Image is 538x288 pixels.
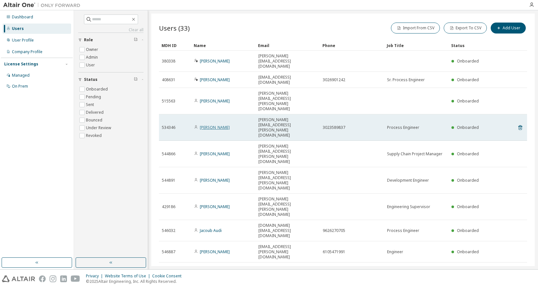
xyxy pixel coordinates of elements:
[200,204,230,209] a: [PERSON_NAME]
[444,23,487,34] button: Export To CSV
[162,125,175,130] span: 534346
[387,228,419,233] span: Process Engineer
[457,204,479,209] span: Onboarded
[387,125,419,130] span: Process Engineer
[258,244,317,260] span: [EMAIL_ADDRESS][PERSON_NAME][DOMAIN_NAME]
[134,37,138,43] span: Clear filter
[86,93,102,101] label: Pending
[162,204,175,209] span: 429186
[200,125,230,130] a: [PERSON_NAME]
[86,101,95,109] label: Sent
[200,228,222,233] a: Jacoub Audi
[12,26,24,31] div: Users
[194,40,253,51] div: Name
[491,23,526,34] button: Add User
[159,24,190,33] span: Users (33)
[78,72,144,87] button: Status
[387,77,425,82] span: Sr. Process Engineer
[200,151,230,157] a: [PERSON_NAME]
[12,73,30,78] div: Managed
[12,38,34,43] div: User Profile
[323,77,345,82] span: 3026901242
[162,99,175,104] span: 515563
[258,197,317,217] span: [PERSON_NAME][EMAIL_ADDRESS][PERSON_NAME][DOMAIN_NAME]
[162,59,175,64] span: 380338
[457,178,479,183] span: Onboarded
[457,77,479,82] span: Onboarded
[258,144,317,164] span: [PERSON_NAME][EMAIL_ADDRESS][PERSON_NAME][DOMAIN_NAME]
[387,204,430,209] span: Engineering Supervisor
[200,249,230,254] a: [PERSON_NAME]
[3,2,84,8] img: Altair One
[86,109,105,116] label: Delivered
[162,228,175,233] span: 546032
[86,85,109,93] label: Onboarded
[457,98,479,104] span: Onboarded
[258,53,317,69] span: [PERSON_NAME][EMAIL_ADDRESS][DOMAIN_NAME]
[200,77,230,82] a: [PERSON_NAME]
[258,223,317,238] span: [DOMAIN_NAME][EMAIL_ADDRESS][DOMAIN_NAME]
[162,151,175,157] span: 544866
[4,62,38,67] div: License Settings
[134,77,138,82] span: Clear filter
[387,178,429,183] span: Development Engineer
[86,279,185,284] p: © 2025 Altair Engineering, Inc. All Rights Reserved.
[387,151,442,157] span: Supply Chain Project Manager
[84,77,97,82] span: Status
[86,274,105,279] div: Privacy
[152,274,185,279] div: Cookie Consent
[323,249,345,254] span: 6105471991
[258,40,317,51] div: Email
[387,40,446,51] div: Job Title
[78,27,144,33] a: Clear all
[86,116,104,124] label: Bounced
[12,49,42,54] div: Company Profile
[86,53,99,61] label: Admin
[258,91,317,111] span: [PERSON_NAME][EMAIL_ADDRESS][PERSON_NAME][DOMAIN_NAME]
[200,178,230,183] a: [PERSON_NAME]
[86,132,103,139] label: Revoked
[60,275,67,282] img: linkedin.svg
[457,249,479,254] span: Onboarded
[12,14,33,20] div: Dashboard
[86,46,99,53] label: Owner
[457,58,479,64] span: Onboarded
[86,124,112,132] label: Under Review
[162,77,175,82] span: 408631
[162,40,189,51] div: MDH ID
[162,249,175,254] span: 546887
[387,249,403,254] span: Engineer
[39,275,46,282] img: facebook.svg
[323,228,345,233] span: 9626270705
[258,117,317,138] span: [PERSON_NAME][EMAIL_ADDRESS][PERSON_NAME][DOMAIN_NAME]
[2,275,35,282] img: altair_logo.svg
[457,151,479,157] span: Onboarded
[391,23,440,34] button: Import From CSV
[12,84,28,89] div: On Prem
[258,265,317,281] span: [DOMAIN_NAME][EMAIL_ADDRESS][DOMAIN_NAME]
[457,228,479,233] span: Onboarded
[258,75,317,85] span: [EMAIL_ADDRESS][DOMAIN_NAME]
[162,178,175,183] span: 544891
[71,275,80,282] img: youtube.svg
[451,40,494,51] div: Status
[457,125,479,130] span: Onboarded
[200,98,230,104] a: [PERSON_NAME]
[323,125,345,130] span: 3023589837
[322,40,382,51] div: Phone
[78,33,144,47] button: Role
[84,37,93,43] span: Role
[50,275,56,282] img: instagram.svg
[86,61,96,69] label: User
[258,170,317,191] span: [PERSON_NAME][EMAIL_ADDRESS][PERSON_NAME][DOMAIN_NAME]
[200,58,230,64] a: [PERSON_NAME]
[105,274,152,279] div: Website Terms of Use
